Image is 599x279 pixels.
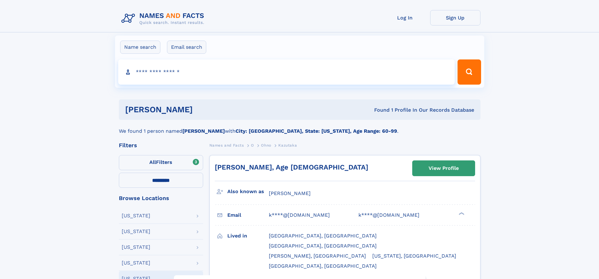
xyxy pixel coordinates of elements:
[119,155,203,170] label: Filters
[261,141,271,149] a: Ohno
[251,141,254,149] a: O
[149,159,156,165] span: All
[119,142,203,148] div: Filters
[125,106,284,114] h1: [PERSON_NAME]
[227,210,269,220] h3: Email
[278,143,297,148] span: Kazutaka
[122,229,150,234] div: [US_STATE]
[429,161,459,176] div: View Profile
[269,233,377,239] span: [GEOGRAPHIC_DATA], [GEOGRAPHIC_DATA]
[119,195,203,201] div: Browse Locations
[236,128,397,134] b: City: [GEOGRAPHIC_DATA], State: [US_STATE], Age Range: 60-99
[118,59,455,85] input: search input
[120,41,160,54] label: Name search
[119,120,480,135] div: We found 1 person named with .
[372,253,456,259] span: [US_STATE], [GEOGRAPHIC_DATA]
[413,161,475,176] a: View Profile
[167,41,206,54] label: Email search
[122,213,150,218] div: [US_STATE]
[269,253,366,259] span: [PERSON_NAME], [GEOGRAPHIC_DATA]
[261,143,271,148] span: Ohno
[251,143,254,148] span: O
[227,231,269,241] h3: Lived in
[122,260,150,265] div: [US_STATE]
[430,10,480,25] a: Sign Up
[269,243,377,249] span: [GEOGRAPHIC_DATA], [GEOGRAPHIC_DATA]
[119,10,209,27] img: Logo Names and Facts
[227,186,269,197] h3: Also known as
[209,141,244,149] a: Names and Facts
[457,212,465,216] div: ❯
[182,128,225,134] b: [PERSON_NAME]
[283,107,474,114] div: Found 1 Profile In Our Records Database
[269,190,311,196] span: [PERSON_NAME]
[380,10,430,25] a: Log In
[122,245,150,250] div: [US_STATE]
[458,59,481,85] button: Search Button
[215,163,368,171] a: [PERSON_NAME], Age [DEMOGRAPHIC_DATA]
[269,263,377,269] span: [GEOGRAPHIC_DATA], [GEOGRAPHIC_DATA]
